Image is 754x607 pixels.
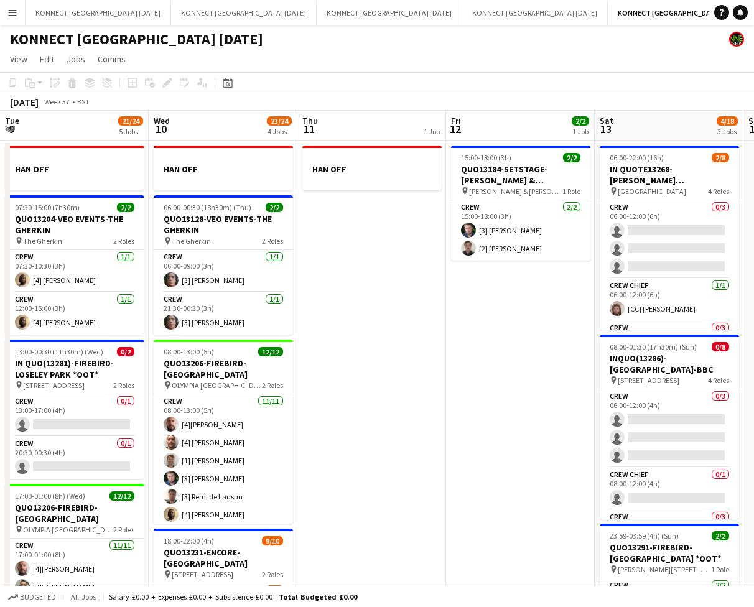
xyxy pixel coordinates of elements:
[119,127,142,136] div: 5 Jobs
[462,1,608,25] button: KONNECT [GEOGRAPHIC_DATA] [DATE]
[117,203,134,212] span: 2/2
[154,250,293,292] app-card-role: Crew1/106:00-09:00 (3h)[3] [PERSON_NAME]
[5,394,144,437] app-card-role: Crew0/113:00-17:00 (4h)
[164,536,214,545] span: 18:00-22:00 (4h)
[113,525,134,534] span: 2 Roles
[6,590,58,604] button: Budgeted
[154,340,293,524] app-job-card: 08:00-13:00 (5h)12/12QUO13206-FIREBIRD-[GEOGRAPHIC_DATA] OLYMPIA [GEOGRAPHIC_DATA]2 RolesCrew11/1...
[563,153,580,162] span: 2/2
[5,146,144,190] app-job-card: HAN OFF
[600,279,739,321] app-card-role: Crew Chief1/106:00-12:00 (6h)[CC] [PERSON_NAME]
[118,116,143,126] span: 21/24
[729,32,744,47] app-user-avatar: Konnect 24hr EMERGENCY NR*
[5,340,144,479] app-job-card: 13:00-00:30 (11h30m) (Wed)0/2IN QUO(13281)-FIREBIRD-LOSELEY PARK *OOT* [STREET_ADDRESS]2 RolesCre...
[712,531,729,540] span: 2/2
[600,200,739,279] app-card-role: Crew0/306:00-12:00 (6h)
[708,187,729,196] span: 4 Roles
[3,122,19,136] span: 9
[41,97,72,106] span: Week 37
[15,203,80,212] span: 07:30-15:00 (7h30m)
[152,122,170,136] span: 10
[300,122,318,136] span: 11
[717,116,738,126] span: 4/18
[600,115,613,126] span: Sat
[600,542,739,564] h3: QUO13291-FIREBIRD-[GEOGRAPHIC_DATA] *OOT*
[113,381,134,390] span: 2 Roles
[5,502,144,524] h3: QUO13206-FIREBIRD-[GEOGRAPHIC_DATA]
[23,381,85,390] span: [STREET_ADDRESS]
[600,510,739,588] app-card-role: Crew0/3
[5,195,144,335] app-job-card: 07:30-15:00 (7h30m)2/2QUO13204-VEO EVENTS-THE GHERKIN The Gherkin2 RolesCrew1/107:30-10:30 (3h)[4...
[610,153,664,162] span: 06:00-22:00 (16h)
[67,53,85,65] span: Jobs
[171,1,317,25] button: KONNECT [GEOGRAPHIC_DATA] [DATE]
[711,565,729,574] span: 1 Role
[10,53,27,65] span: View
[154,146,293,190] app-job-card: HAN OFF
[469,187,562,196] span: [PERSON_NAME] & [PERSON_NAME], [STREET_ADDRESS][DATE]
[23,525,113,534] span: OLYMPIA [GEOGRAPHIC_DATA]
[708,376,729,385] span: 4 Roles
[68,592,98,601] span: All jobs
[598,122,613,136] span: 13
[172,570,233,579] span: [STREET_ADDRESS]
[5,358,144,380] h3: IN QUO(13281)-FIREBIRD-LOSELEY PARK *OOT*
[618,565,711,574] span: [PERSON_NAME][STREET_ADDRESS]-
[20,593,56,601] span: Budgeted
[5,164,144,175] h3: HAN OFF
[5,51,32,67] a: View
[618,187,686,196] span: [GEOGRAPHIC_DATA]
[154,195,293,335] div: 06:00-00:30 (18h30m) (Thu)2/2QUO13128-VEO EVENTS-THE GHERKIN The Gherkin2 RolesCrew1/106:00-09:00...
[302,115,318,126] span: Thu
[93,51,131,67] a: Comms
[262,536,283,545] span: 9/10
[5,292,144,335] app-card-role: Crew1/112:00-15:00 (3h)[4] [PERSON_NAME]
[5,115,19,126] span: Tue
[62,51,90,67] a: Jobs
[279,592,357,601] span: Total Budgeted £0.00
[154,292,293,335] app-card-role: Crew1/121:30-00:30 (3h)[3] [PERSON_NAME]
[113,236,134,246] span: 2 Roles
[302,146,442,190] div: HAN OFF
[461,153,511,162] span: 15:00-18:00 (3h)
[154,115,170,126] span: Wed
[10,30,263,49] h1: KONNECT [GEOGRAPHIC_DATA] [DATE]
[164,203,251,212] span: 06:00-00:30 (18h30m) (Thu)
[451,200,590,261] app-card-role: Crew2/215:00-18:00 (3h)[3] [PERSON_NAME][2] [PERSON_NAME]
[164,347,214,356] span: 08:00-13:00 (5h)
[172,236,211,246] span: The Gherkin
[15,347,103,356] span: 13:00-00:30 (11h30m) (Wed)
[600,335,739,519] app-job-card: 08:00-01:30 (17h30m) (Sun)0/8INQUO(13286)-[GEOGRAPHIC_DATA]-BBC [STREET_ADDRESS]4 RolesCrew0/308:...
[117,347,134,356] span: 0/2
[109,491,134,501] span: 12/12
[600,164,739,186] h3: IN QUOTE13268-[PERSON_NAME][GEOGRAPHIC_DATA]
[600,353,739,375] h3: INQUO(13286)-[GEOGRAPHIC_DATA]-BBC
[258,347,283,356] span: 12/12
[449,122,461,136] span: 12
[451,146,590,261] app-job-card: 15:00-18:00 (3h)2/2QUO13184-SETSTAGE-[PERSON_NAME] & [PERSON_NAME] [PERSON_NAME] & [PERSON_NAME],...
[610,342,697,351] span: 08:00-01:30 (17h30m) (Sun)
[5,250,144,292] app-card-role: Crew1/107:30-10:30 (3h)[4] [PERSON_NAME]
[15,491,85,501] span: 17:00-01:00 (8h) (Wed)
[451,115,461,126] span: Fri
[268,127,291,136] div: 4 Jobs
[572,116,589,126] span: 2/2
[717,127,737,136] div: 3 Jobs
[5,213,144,236] h3: QUO13204-VEO EVENTS-THE GHERKIN
[712,342,729,351] span: 0/8
[26,1,171,25] button: KONNECT [GEOGRAPHIC_DATA] [DATE]
[98,53,126,65] span: Comms
[451,164,590,186] h3: QUO13184-SETSTAGE-[PERSON_NAME] & [PERSON_NAME]
[610,531,679,540] span: 23:59-03:59 (4h) (Sun)
[562,187,580,196] span: 1 Role
[600,146,739,330] app-job-card: 06:00-22:00 (16h)2/8IN QUOTE13268-[PERSON_NAME][GEOGRAPHIC_DATA] [GEOGRAPHIC_DATA]4 RolesCrew0/30...
[262,381,283,390] span: 2 Roles
[618,376,679,385] span: [STREET_ADDRESS]
[154,547,293,569] h3: QUO13231-ENCORE-[GEOGRAPHIC_DATA]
